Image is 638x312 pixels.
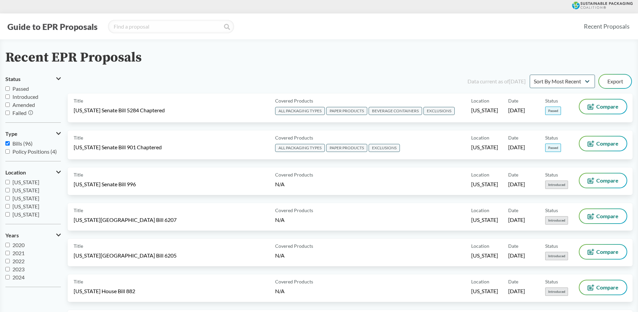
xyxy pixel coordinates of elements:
button: Type [5,128,61,140]
input: Bills (96) [5,141,10,146]
span: Introduced [12,93,38,100]
span: Status [545,97,558,104]
span: [DATE] [508,216,525,224]
span: Compare [596,141,618,146]
input: Policy Positions (4) [5,149,10,154]
span: Title [74,242,83,249]
input: [US_STATE] [5,196,10,200]
span: [DATE] [508,287,525,295]
span: [US_STATE] [12,187,39,193]
a: Recent Proposals [581,19,633,34]
span: Location [471,171,489,178]
span: [DATE] [508,144,525,151]
span: PAPER PRODUCTS [326,144,367,152]
span: 2020 [12,242,25,248]
span: [US_STATE][GEOGRAPHIC_DATA] Bill 6207 [74,216,177,224]
span: EXCLUSIONS [369,144,400,152]
span: 2023 [12,266,25,272]
span: [US_STATE] [12,195,39,201]
span: [US_STATE] Senate Bill 5284 Chaptered [74,107,165,114]
input: Introduced [5,94,10,99]
input: 2022 [5,259,10,263]
span: Years [5,232,19,238]
span: Bills (96) [12,140,33,147]
span: Date [508,171,518,178]
span: Location [471,278,489,285]
span: Covered Products [275,207,313,214]
input: Find a proposal [108,20,234,33]
span: [US_STATE] [12,211,39,218]
span: N/A [275,181,285,187]
button: Export [599,75,631,88]
span: 2024 [12,274,25,280]
div: Data current as of [DATE] [467,77,526,85]
span: Status [5,76,21,82]
span: [US_STATE] [471,216,498,224]
span: Date [508,242,518,249]
span: Introduced [545,216,568,225]
span: Status [545,278,558,285]
span: [US_STATE] House Bill 882 [74,287,135,295]
span: [US_STATE] [471,144,498,151]
span: Title [74,97,83,104]
input: Amended [5,103,10,107]
span: Covered Products [275,134,313,141]
button: Compare [579,136,627,151]
span: ALL PACKAGING TYPES [275,144,325,152]
button: Guide to EPR Proposals [5,21,100,32]
span: Location [5,169,26,175]
input: [US_STATE] [5,212,10,217]
input: Passed [5,86,10,91]
button: Compare [579,100,627,114]
span: [US_STATE] Senate Bill 996 [74,181,136,188]
input: [US_STATE] [5,180,10,184]
button: Status [5,73,61,85]
button: Location [5,167,61,178]
span: Introduced [545,252,568,260]
span: Compare [596,104,618,109]
span: [US_STATE] Senate Bill 901 Chaptered [74,144,162,151]
span: Location [471,207,489,214]
span: Date [508,278,518,285]
input: [US_STATE] [5,188,10,192]
span: Compare [596,213,618,219]
span: [US_STATE] [12,179,39,185]
span: Title [74,171,83,178]
span: Location [471,242,489,249]
span: [US_STATE][GEOGRAPHIC_DATA] Bill 6205 [74,252,177,259]
span: Covered Products [275,171,313,178]
span: Title [74,134,83,141]
span: [US_STATE] [471,107,498,114]
span: Type [5,131,17,137]
span: BEVERAGE CONTAINERS [369,107,422,115]
button: Years [5,230,61,241]
span: PAPER PRODUCTS [326,107,367,115]
span: [US_STATE] [471,287,498,295]
span: Covered Products [275,97,313,104]
span: ALL PACKAGING TYPES [275,107,325,115]
button: Compare [579,209,627,223]
input: 2024 [5,275,10,279]
span: Compare [596,285,618,290]
input: [US_STATE] [5,204,10,208]
span: [DATE] [508,252,525,259]
button: Compare [579,280,627,295]
span: 2021 [12,250,25,256]
span: Compare [596,178,618,183]
span: Status [545,242,558,249]
input: 2023 [5,267,10,271]
span: Status [545,171,558,178]
span: [DATE] [508,181,525,188]
span: Date [508,97,518,104]
span: Amended [12,102,35,108]
span: Title [74,278,83,285]
span: N/A [275,288,285,294]
span: Date [508,134,518,141]
button: Compare [579,173,627,188]
span: Covered Products [275,278,313,285]
span: N/A [275,252,285,259]
span: Passed [545,144,561,152]
span: Compare [596,249,618,255]
span: [US_STATE] [471,252,498,259]
span: Location [471,97,489,104]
